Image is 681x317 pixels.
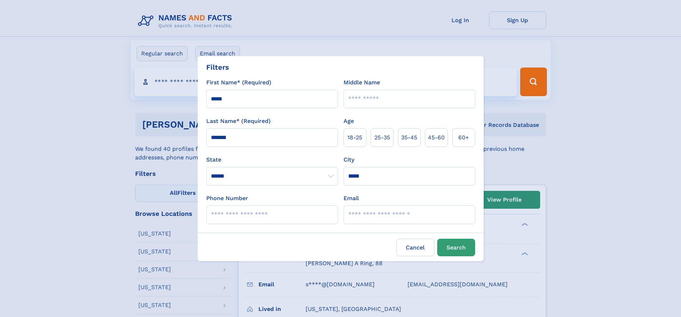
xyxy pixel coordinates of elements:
[344,194,359,203] label: Email
[344,117,354,125] label: Age
[428,133,445,142] span: 45‑60
[206,62,229,73] div: Filters
[206,78,271,87] label: First Name* (Required)
[374,133,390,142] span: 25‑35
[437,239,475,256] button: Search
[344,78,380,87] label: Middle Name
[344,155,354,164] label: City
[458,133,469,142] span: 60+
[206,194,248,203] label: Phone Number
[206,117,271,125] label: Last Name* (Required)
[401,133,417,142] span: 35‑45
[347,133,362,142] span: 18‑25
[206,155,338,164] label: State
[396,239,434,256] label: Cancel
